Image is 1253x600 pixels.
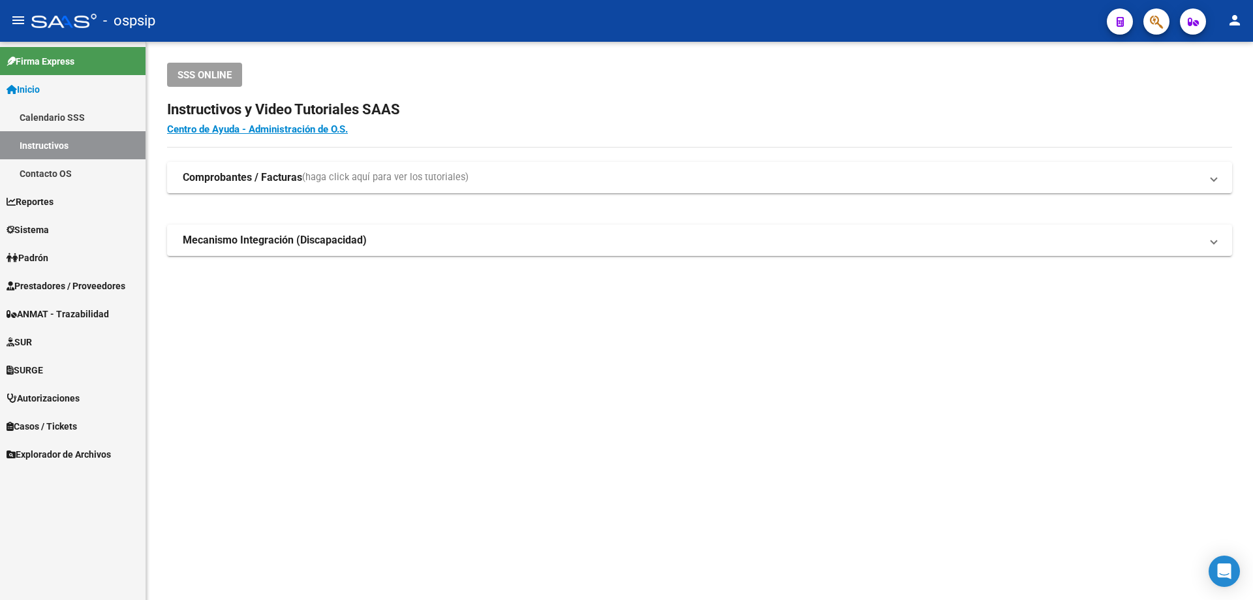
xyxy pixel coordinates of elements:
span: Inicio [7,82,40,97]
a: Centro de Ayuda - Administración de O.S. [167,123,348,135]
button: SSS ONLINE [167,63,242,87]
span: Reportes [7,195,54,209]
span: SUR [7,335,32,349]
span: ANMAT - Trazabilidad [7,307,109,321]
mat-icon: menu [10,12,26,28]
h2: Instructivos y Video Tutoriales SAAS [167,97,1232,122]
span: Explorador de Archivos [7,447,111,462]
span: Autorizaciones [7,391,80,405]
span: - ospsip [103,7,155,35]
span: SURGE [7,363,43,377]
span: SSS ONLINE [178,69,232,81]
div: Open Intercom Messenger [1209,556,1240,587]
span: (haga click aquí para ver los tutoriales) [302,170,469,185]
strong: Comprobantes / Facturas [183,170,302,185]
strong: Mecanismo Integración (Discapacidad) [183,233,367,247]
mat-expansion-panel-header: Mecanismo Integración (Discapacidad) [167,225,1232,256]
span: Padrón [7,251,48,265]
mat-icon: person [1227,12,1243,28]
span: Sistema [7,223,49,237]
span: Prestadores / Proveedores [7,279,125,293]
span: Casos / Tickets [7,419,77,434]
span: Firma Express [7,54,74,69]
mat-expansion-panel-header: Comprobantes / Facturas(haga click aquí para ver los tutoriales) [167,162,1232,193]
